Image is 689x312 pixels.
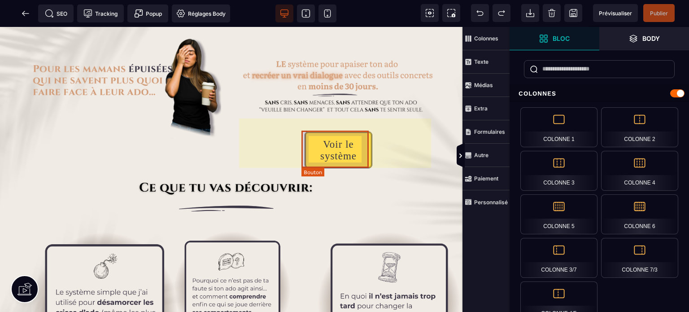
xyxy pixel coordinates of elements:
[510,27,599,50] span: Ouvrir les blocs
[474,82,493,88] strong: Médias
[520,107,597,147] div: Colonne 1
[462,97,510,120] span: Extra
[176,9,226,18] span: Réglages Body
[564,4,582,22] span: Enregistrer
[241,27,436,91] img: 63f4c409e7f46aecdeac9a3719e2316b_607fc51804710576c4ee89d9470ef417_sous_titre_1_(1).png
[521,4,539,22] span: Importer
[305,105,373,141] button: Voir le système
[601,151,678,191] div: Colonne 4
[17,4,35,22] span: Retour
[318,4,336,22] span: Voir mobile
[462,120,510,144] span: Formulaires
[421,4,439,22] span: Voir les composants
[134,9,162,18] span: Popup
[442,4,460,22] span: Capture d'écran
[172,4,230,22] span: Favicon
[297,4,315,22] span: Voir tablette
[471,4,489,22] span: Défaire
[462,190,510,214] span: Personnalisé
[650,10,668,17] span: Publier
[601,107,678,147] div: Colonne 2
[275,4,293,22] span: Voir bureau
[474,175,498,182] strong: Paiement
[13,170,449,193] img: 22cb71c7f26e2941395524cacad8b909_trait.png
[599,10,632,17] span: Prévisualiser
[474,152,488,158] strong: Autre
[510,85,689,102] div: Colonnes
[127,4,168,22] span: Créer une alerte modale
[553,35,570,42] strong: Bloc
[38,4,74,22] span: Métadata SEO
[642,35,660,42] strong: Body
[543,4,561,22] span: Nettoyage
[83,9,118,18] span: Tracking
[593,4,638,22] span: Aperçu
[520,238,597,278] div: Colonne 3/7
[462,144,510,167] span: Autre
[510,143,519,170] span: Afficher les vues
[100,155,362,168] img: f8636147bfda1fd022e1d76bfd7628a5_ce_que_tu_vas_decouvrir_2.png
[77,4,124,22] span: Code de suivi
[462,74,510,97] span: Médias
[599,27,689,50] span: Ouvrir les calques
[462,167,510,190] span: Paiement
[27,4,221,114] img: 6c492f36aea34ef07171f02ac7f1e163_titre_1.png
[462,27,510,50] span: Colonnes
[643,4,675,22] span: Enregistrer le contenu
[474,199,508,206] strong: Personnalisé
[601,194,678,234] div: Colonne 6
[474,58,488,65] strong: Texte
[474,35,498,42] strong: Colonnes
[520,194,597,234] div: Colonne 5
[474,128,505,135] strong: Formulaires
[45,9,67,18] span: SEO
[462,50,510,74] span: Texte
[601,238,678,278] div: Colonne 7/3
[520,151,597,191] div: Colonne 3
[493,4,510,22] span: Rétablir
[474,105,488,112] strong: Extra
